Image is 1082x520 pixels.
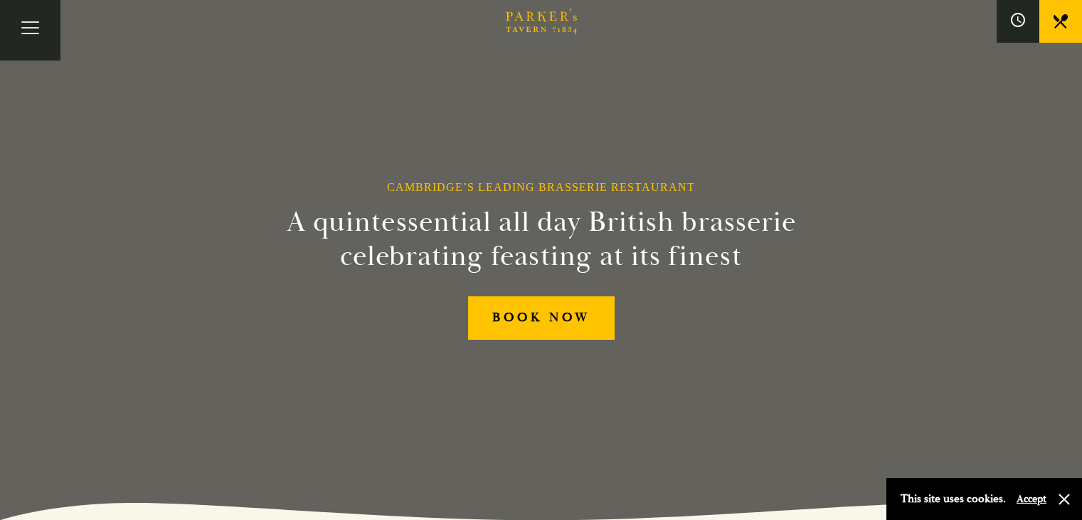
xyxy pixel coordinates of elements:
h2: A quintessential all day British brasserie celebrating feasting at its finest [217,205,866,274]
button: Close and accept [1057,492,1071,506]
a: BOOK NOW [468,296,615,340]
p: This site uses cookies. [901,489,1006,509]
button: Accept [1017,492,1046,506]
h1: Cambridge’s Leading Brasserie Restaurant [387,180,695,194]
